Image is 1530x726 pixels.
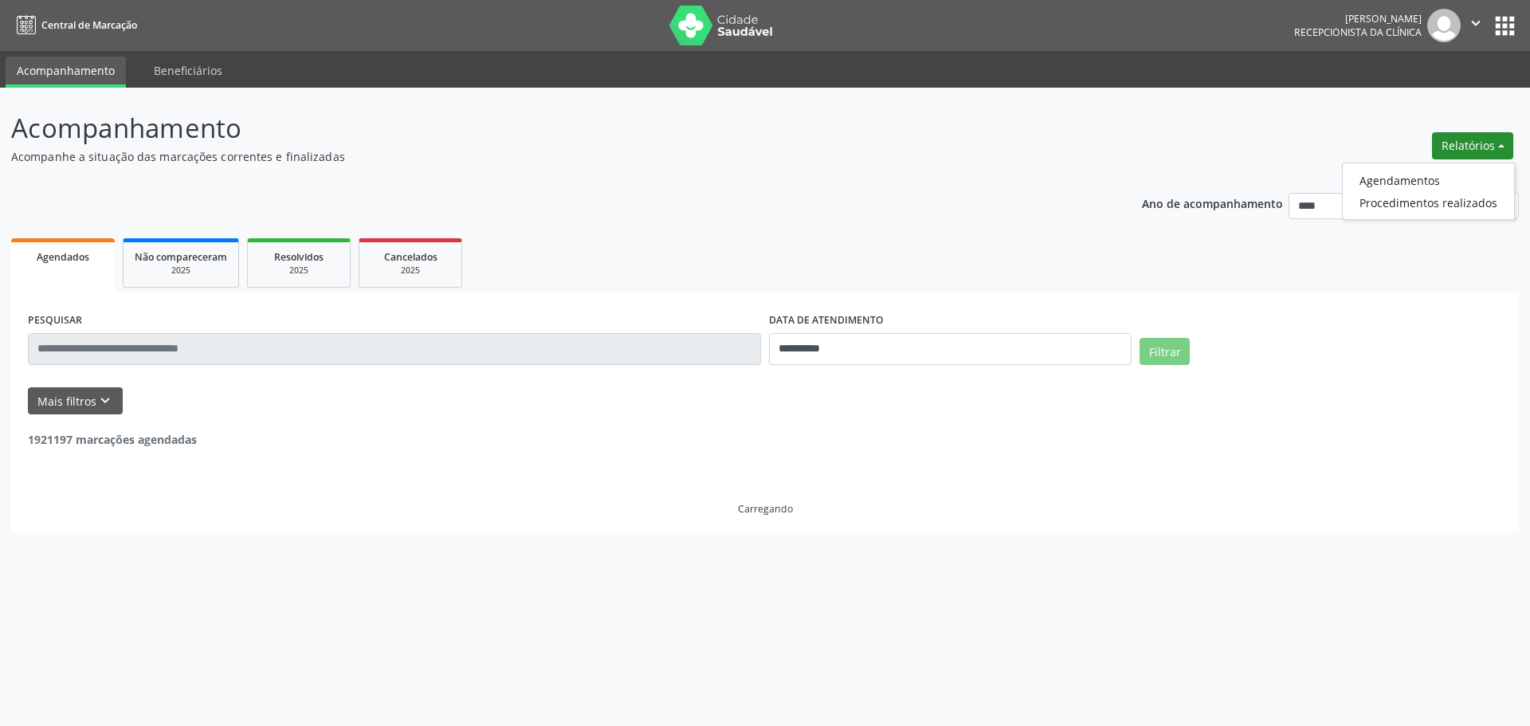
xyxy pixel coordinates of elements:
label: PESQUISAR [28,308,82,333]
img: img [1427,9,1461,42]
label: DATA DE ATENDIMENTO [769,308,884,333]
p: Acompanhe a situação das marcações correntes e finalizadas [11,148,1066,165]
div: 2025 [135,265,227,277]
a: Agendamentos [1343,169,1514,191]
button: Mais filtroskeyboard_arrow_down [28,387,123,415]
p: Ano de acompanhamento [1142,193,1283,213]
button: apps [1491,12,1519,40]
span: Resolvidos [274,250,324,264]
strong: 1921197 marcações agendadas [28,432,197,447]
a: Central de Marcação [11,12,137,38]
div: [PERSON_NAME] [1294,12,1422,26]
div: Carregando [738,502,793,516]
button:  [1461,9,1491,42]
span: Central de Marcação [41,18,137,32]
button: Filtrar [1140,338,1190,365]
i: keyboard_arrow_down [96,392,114,410]
ul: Relatórios [1342,163,1515,220]
a: Acompanhamento [6,57,126,88]
i:  [1467,14,1485,32]
a: Procedimentos realizados [1343,191,1514,214]
div: 2025 [371,265,450,277]
p: Acompanhamento [11,108,1066,148]
span: Agendados [37,250,89,264]
span: Cancelados [384,250,437,264]
span: Não compareceram [135,250,227,264]
span: Recepcionista da clínica [1294,26,1422,39]
a: Beneficiários [143,57,233,84]
button: Relatórios [1432,132,1513,159]
div: 2025 [259,265,339,277]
